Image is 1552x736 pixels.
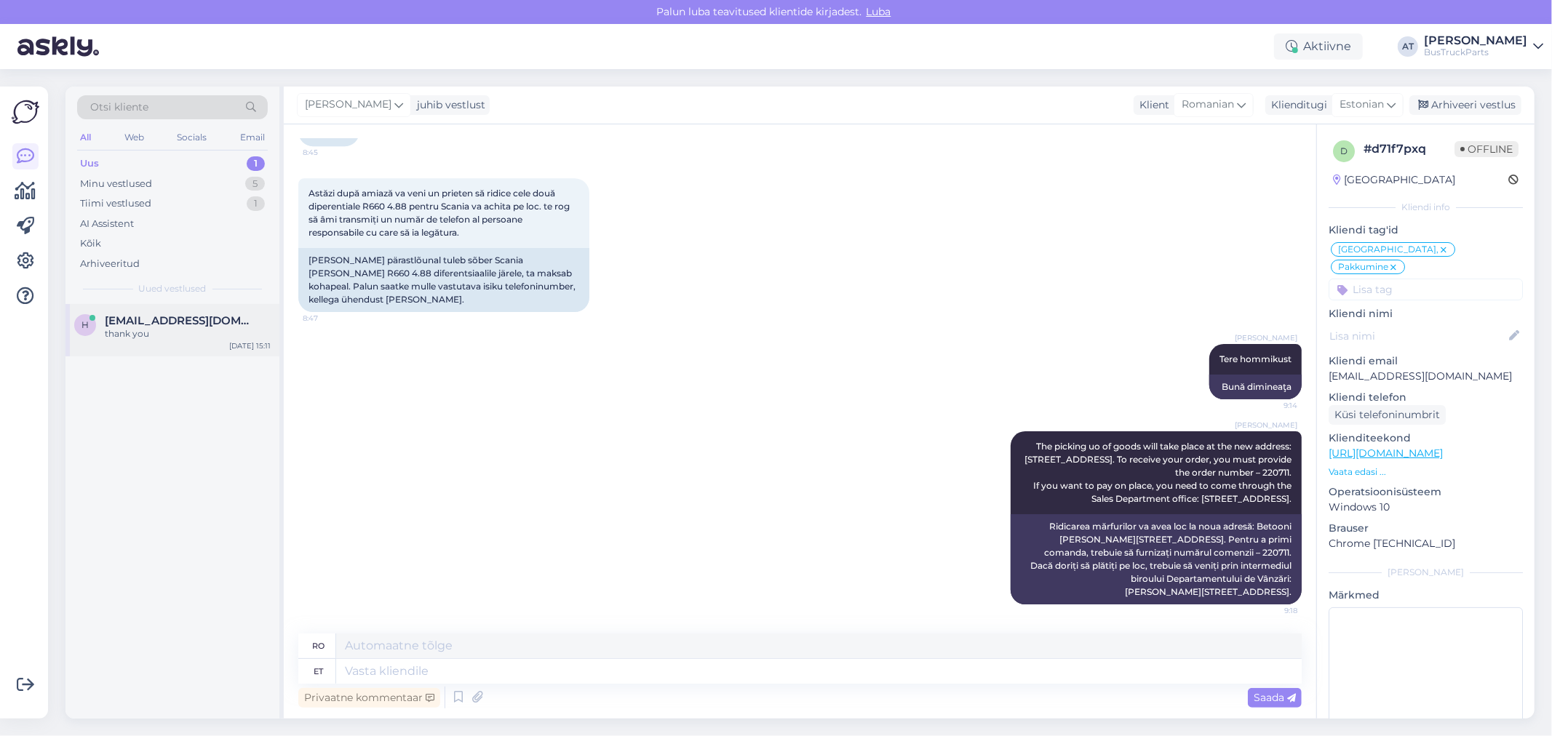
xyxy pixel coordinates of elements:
div: 5 [245,177,265,191]
p: Kliendi nimi [1329,306,1523,321]
span: h [81,319,89,330]
div: Ridicarea mărfurilor va avea loc la noua adresă: Betooni [PERSON_NAME][STREET_ADDRESS]. Pentru a ... [1011,514,1302,604]
span: 8:47 [303,313,357,324]
p: [EMAIL_ADDRESS][DOMAIN_NAME] [1329,369,1523,384]
div: BusTruckParts [1424,47,1527,58]
div: Küsi telefoninumbrit [1329,405,1446,425]
span: [PERSON_NAME] [1235,420,1297,431]
div: Email [237,128,268,147]
div: et [314,659,323,684]
div: 1 [247,196,265,211]
input: Lisa tag [1329,279,1523,300]
div: Bună dimineaţa [1209,375,1302,399]
span: [PERSON_NAME] [1235,332,1297,343]
p: Vaata edasi ... [1329,465,1523,479]
div: Kliendi info [1329,201,1523,214]
span: Romanian [1182,97,1234,113]
span: Uued vestlused [139,282,207,295]
div: Privaatne kommentaar [298,688,440,708]
span: 8:45 [303,147,357,158]
p: Kliendi email [1329,353,1523,369]
span: Tere hommikust [1219,353,1292,364]
p: Kliendi tag'id [1329,223,1523,238]
p: Kliendi telefon [1329,390,1523,405]
div: # d71f7pxq [1364,140,1454,158]
a: [URL][DOMAIN_NAME] [1329,447,1443,460]
div: AI Assistent [80,217,134,231]
div: Web [122,128,147,147]
p: Operatsioonisüsteem [1329,484,1523,500]
p: Klienditeekond [1329,431,1523,446]
div: Aktiivne [1274,33,1363,60]
div: [PERSON_NAME] pärastlõunal tuleb sõber Scania [PERSON_NAME] R660 4.88 diferentsiaalile järele, ta... [298,248,589,312]
div: All [77,128,94,147]
span: Offline [1454,141,1519,157]
span: hanielhand@yahoo.com [105,314,256,327]
div: [PERSON_NAME] [1329,566,1523,579]
p: Brauser [1329,521,1523,536]
span: 9:14 [1243,400,1297,411]
p: Chrome [TECHNICAL_ID] [1329,536,1523,551]
div: Socials [174,128,210,147]
div: [DATE] 15:11 [229,340,271,351]
span: [GEOGRAPHIC_DATA], [1338,245,1438,254]
span: The picking uo of goods will take place at the new address: [STREET_ADDRESS]. To receive your ord... [1024,441,1294,504]
div: Arhiveeritud [80,257,140,271]
div: Tiimi vestlused [80,196,151,211]
div: Klienditugi [1265,97,1327,113]
div: juhib vestlust [411,97,485,113]
div: 1 [247,156,265,171]
img: Askly Logo [12,98,39,126]
p: Windows 10 [1329,500,1523,515]
div: Minu vestlused [80,177,152,191]
div: thank you [105,327,271,340]
span: Pakkumine [1338,263,1388,271]
span: d [1340,145,1348,156]
span: 9:18 [1243,605,1297,616]
input: Lisa nimi [1329,328,1506,344]
div: Klient [1134,97,1169,113]
span: [PERSON_NAME] [305,97,391,113]
span: Otsi kliente [90,100,148,115]
div: AT [1398,36,1418,57]
a: [PERSON_NAME]BusTruckParts [1424,35,1543,58]
p: Märkmed [1329,588,1523,603]
div: [PERSON_NAME] [1424,35,1527,47]
div: ro [312,633,325,658]
div: Kõik [80,236,101,251]
span: Astăzi după amiază va veni un prieten să ridice cele două diperentiale R660 4.88 pentru Scania va... [309,188,572,238]
span: Saada [1254,691,1296,704]
div: Uus [80,156,99,171]
div: Arhiveeri vestlus [1409,95,1521,115]
span: Luba [862,5,896,18]
span: Estonian [1340,97,1384,113]
div: [GEOGRAPHIC_DATA] [1333,172,1455,188]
